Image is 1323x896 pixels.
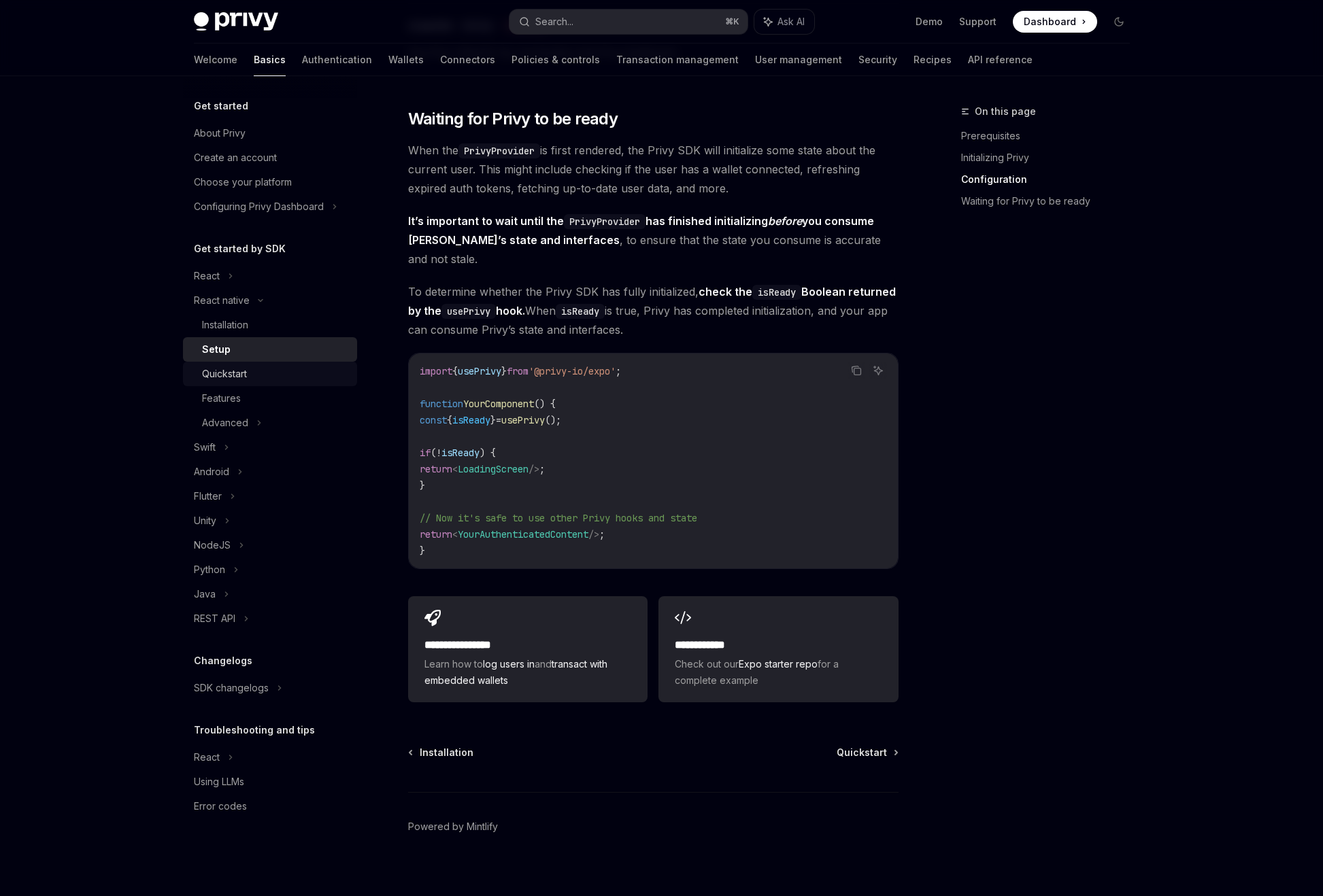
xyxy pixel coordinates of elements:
a: Initializing Privy [961,147,1141,169]
a: Powered by Mintlify [408,820,498,833]
span: if [420,447,431,459]
code: PrivyProvider [458,143,540,158]
a: Waiting for Privy to be ready [961,190,1141,212]
a: API reference [968,44,1033,76]
span: usePrivy [458,365,501,377]
a: Authentication [302,44,372,76]
a: Prerequisites [961,125,1141,147]
a: **** **** **** *Learn how tolog users inandtransact with embedded wallets [408,596,648,702]
a: Installation [183,313,357,337]
span: { [447,414,452,426]
div: Java [194,586,216,602]
h5: Get started by SDK [194,241,286,257]
button: Toggle dark mode [1108,11,1130,33]
a: Demo [916,15,943,29]
a: Create an account [183,145,357,170]
a: Connectors [440,44,495,76]
a: Using LLMs [183,770,357,794]
span: , to ensure that the state you consume is accurate and not stale. [408,211,899,269]
span: Waiting for Privy to be ready [408,108,618,130]
span: /> [529,463,539,475]
a: Configuration [961,169,1141,190]
div: NodeJS [194,537,231,553]
div: Using LLMs [194,774,244,790]
a: Recipes [914,44,952,76]
span: ( [431,447,436,459]
a: Wallets [388,44,424,76]
a: log users in [483,658,535,670]
code: isReady [752,285,801,300]
div: Choose your platform [194,174,292,190]
div: Flutter [194,488,222,504]
span: ⌘ K [725,16,739,27]
span: } [420,545,425,557]
div: React native [194,292,250,309]
span: When the is first rendered, the Privy SDK will initialize some state about the current user. This... [408,141,899,198]
span: < [452,528,458,540]
a: Quickstart [183,362,357,386]
div: Search... [535,14,573,30]
span: ; [599,528,605,540]
span: Check out our for a complete example [675,656,882,689]
span: LoadingScreen [458,463,529,475]
a: Dashboard [1013,11,1097,33]
span: Dashboard [1024,15,1076,29]
div: Android [194,464,229,480]
span: from [507,365,529,377]
span: '@privy-io/expo' [529,365,616,377]
a: Basics [254,44,286,76]
a: Setup [183,337,357,362]
div: Swift [194,439,216,455]
a: User management [755,44,842,76]
span: } [490,414,496,426]
code: isReady [556,304,605,319]
div: Unity [194,513,216,529]
a: Error codes [183,794,357,819]
a: Expo starter repo [739,658,818,670]
div: SDK changelogs [194,680,269,696]
span: } [420,479,425,492]
div: Create an account [194,150,277,166]
h5: Troubleshooting and tips [194,722,315,738]
span: ) { [480,447,496,459]
span: usePrivy [501,414,545,426]
div: Configuring Privy Dashboard [194,199,324,215]
em: before [768,214,802,228]
span: const [420,414,447,426]
span: YourAuthenticatedContent [458,528,588,540]
div: Quickstart [202,366,247,382]
span: isReady [441,447,480,459]
span: // Now it's safe to use other Privy hooks and state [420,512,697,524]
span: /> [588,528,599,540]
img: dark logo [194,12,278,31]
span: return [420,463,452,475]
a: Quickstart [837,746,897,759]
span: ! [436,447,441,459]
a: Features [183,386,357,411]
div: Advanced [202,415,248,431]
span: { [452,365,458,377]
a: Policies & controls [512,44,600,76]
div: Features [202,390,241,407]
h5: Changelogs [194,653,252,669]
div: Error codes [194,798,247,814]
span: return [420,528,452,540]
span: function [420,398,463,410]
a: Transaction management [616,44,739,76]
span: isReady [452,414,490,426]
strong: It’s important to wait until the has finished initializing you consume [PERSON_NAME]’s state and ... [408,214,874,247]
div: React [194,268,220,284]
div: Python [194,562,225,578]
div: About Privy [194,125,246,141]
code: usePrivy [441,304,496,319]
span: (); [545,414,561,426]
div: React [194,749,220,765]
code: PrivyProvider [564,214,646,229]
span: < [452,463,458,475]
a: Installation [409,746,473,759]
a: **** **** **Check out ourExpo starter repofor a complete example [658,596,898,702]
h5: Get started [194,98,248,114]
a: Support [959,15,997,29]
div: Setup [202,341,231,358]
a: Welcome [194,44,237,76]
